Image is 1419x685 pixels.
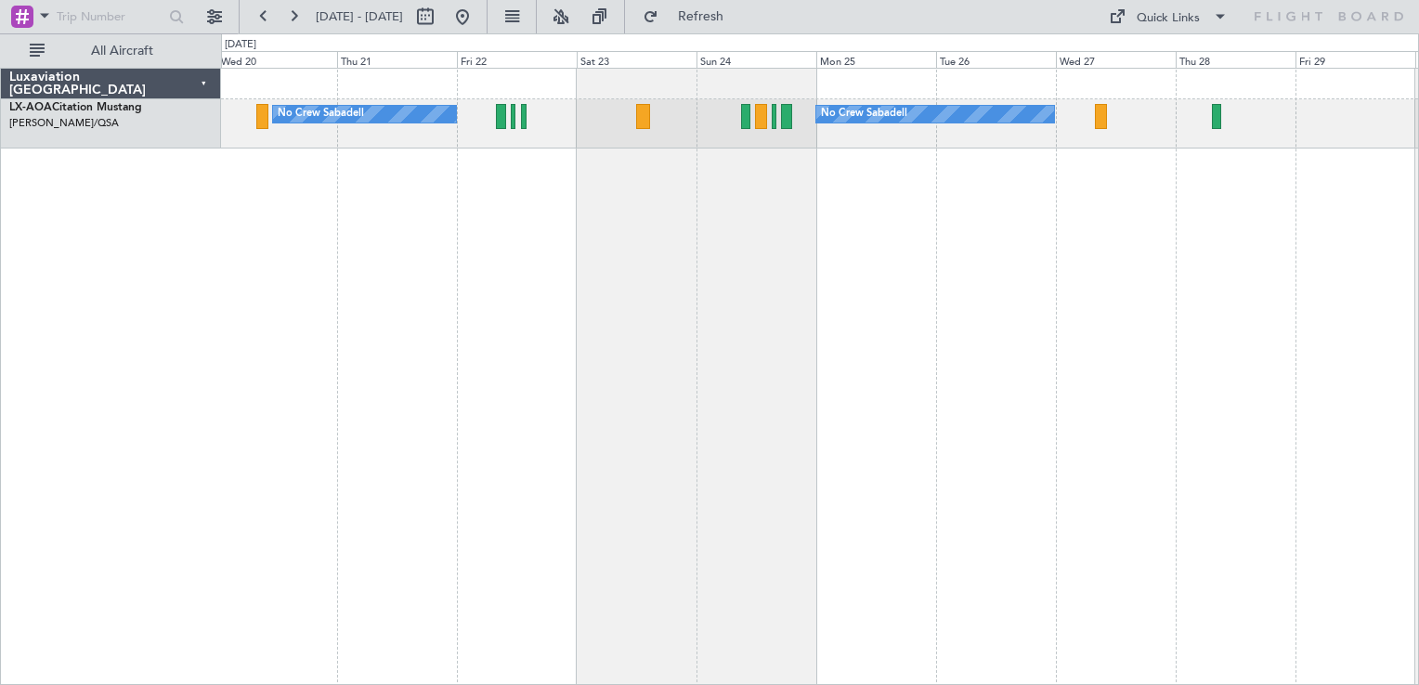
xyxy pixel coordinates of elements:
[20,36,202,66] button: All Aircraft
[577,51,696,68] div: Sat 23
[1295,51,1415,68] div: Fri 29
[816,51,936,68] div: Mon 25
[696,51,816,68] div: Sun 24
[48,45,196,58] span: All Aircraft
[457,51,577,68] div: Fri 22
[337,51,457,68] div: Thu 21
[634,2,746,32] button: Refresh
[821,100,907,128] div: No Crew Sabadell
[9,102,142,113] a: LX-AOACitation Mustang
[1137,9,1200,28] div: Quick Links
[936,51,1056,68] div: Tue 26
[217,51,337,68] div: Wed 20
[57,3,163,31] input: Trip Number
[1056,51,1176,68] div: Wed 27
[662,10,740,23] span: Refresh
[9,116,119,130] a: [PERSON_NAME]/QSA
[1100,2,1237,32] button: Quick Links
[278,100,364,128] div: No Crew Sabadell
[316,8,403,25] span: [DATE] - [DATE]
[1176,51,1295,68] div: Thu 28
[9,102,52,113] span: LX-AOA
[225,37,256,53] div: [DATE]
